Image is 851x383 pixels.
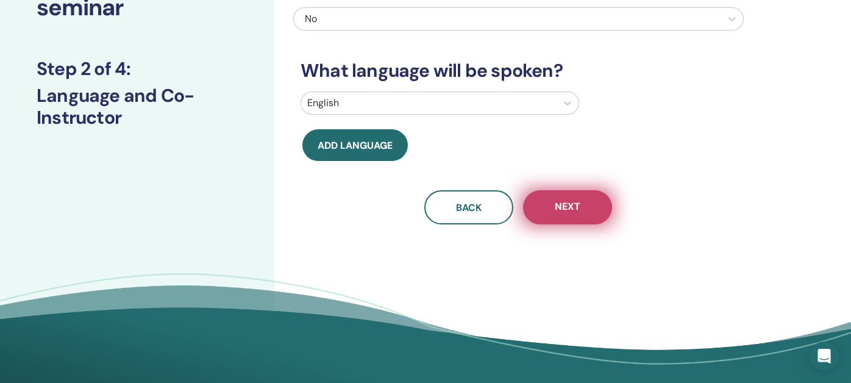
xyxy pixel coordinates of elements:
span: No [305,12,317,25]
span: Next [555,200,580,215]
h3: Language and Co-Instructor [37,85,238,129]
h3: What language will be spoken? [293,60,744,82]
h3: Step 2 of 4 : [37,58,238,80]
button: Back [424,190,513,224]
button: Add language [302,129,408,161]
button: Next [523,190,612,224]
span: Add language [318,139,393,152]
span: Back [456,201,482,214]
div: Open Intercom Messenger [810,342,839,371]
